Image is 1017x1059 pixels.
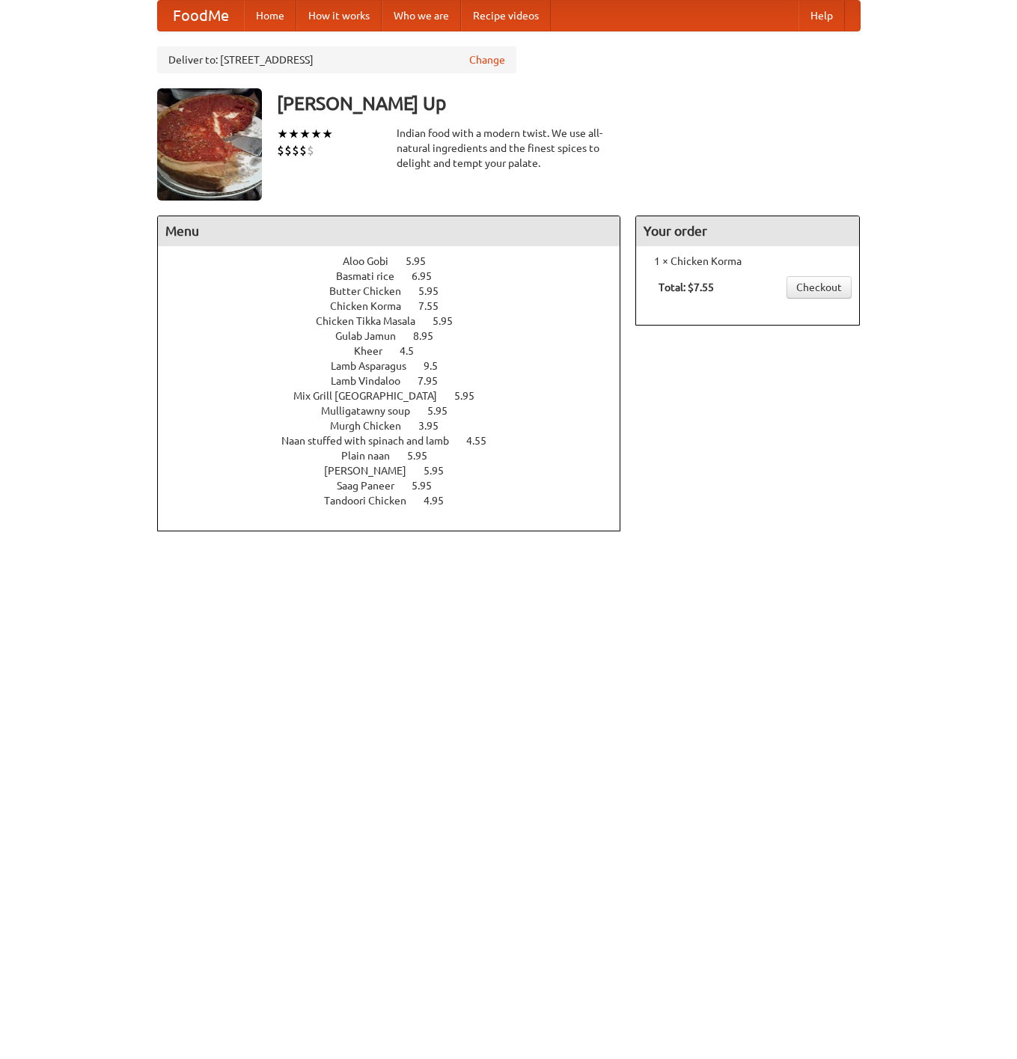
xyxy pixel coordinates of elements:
[284,142,292,159] li: $
[400,345,429,357] span: 4.5
[324,495,421,507] span: Tandoori Chicken
[354,345,442,357] a: Kheer 4.5
[299,142,307,159] li: $
[293,390,502,402] a: Mix Grill [GEOGRAPHIC_DATA] 5.95
[418,300,453,312] span: 7.55
[277,126,288,142] li: ★
[413,330,448,342] span: 8.95
[324,465,471,477] a: [PERSON_NAME] 5.95
[292,142,299,159] li: $
[331,360,465,372] a: Lamb Asparagus 9.5
[330,300,416,312] span: Chicken Korma
[293,390,452,402] span: Mix Grill [GEOGRAPHIC_DATA]
[157,88,262,201] img: angular.jpg
[798,1,845,31] a: Help
[424,360,453,372] span: 9.5
[336,270,409,282] span: Basmati rice
[158,1,244,31] a: FoodMe
[335,330,461,342] a: Gulab Jamun 8.95
[331,375,415,387] span: Lamb Vindaloo
[299,126,311,142] li: ★
[469,52,505,67] a: Change
[330,420,466,432] a: Murgh Chicken 3.95
[330,300,466,312] a: Chicken Korma 7.55
[331,375,465,387] a: Lamb Vindaloo 7.95
[424,495,459,507] span: 4.95
[331,360,421,372] span: Lamb Asparagus
[330,420,416,432] span: Murgh Chicken
[277,142,284,159] li: $
[296,1,382,31] a: How it works
[407,450,442,462] span: 5.95
[427,405,462,417] span: 5.95
[336,270,459,282] a: Basmati rice 6.95
[277,88,861,118] h3: [PERSON_NAME] Up
[157,46,516,73] div: Deliver to: [STREET_ADDRESS]
[424,465,459,477] span: 5.95
[281,435,464,447] span: Naan stuffed with spinach and lamb
[382,1,461,31] a: Who we are
[341,450,405,462] span: Plain naan
[244,1,296,31] a: Home
[343,255,403,267] span: Aloo Gobi
[281,435,514,447] a: Naan stuffed with spinach and lamb 4.55
[158,216,620,246] h4: Menu
[307,142,314,159] li: $
[406,255,441,267] span: 5.95
[311,126,322,142] li: ★
[321,405,475,417] a: Mulligatawny soup 5.95
[316,315,430,327] span: Chicken Tikka Masala
[337,480,459,492] a: Saag Paneer 5.95
[397,126,621,171] div: Indian food with a modern twist. We use all-natural ingredients and the finest spices to delight ...
[418,420,453,432] span: 3.95
[324,495,471,507] a: Tandoori Chicken 4.95
[335,330,411,342] span: Gulab Jamun
[354,345,397,357] span: Kheer
[316,315,480,327] a: Chicken Tikka Masala 5.95
[644,254,852,269] li: 1 × Chicken Korma
[412,480,447,492] span: 5.95
[418,375,453,387] span: 7.95
[433,315,468,327] span: 5.95
[466,435,501,447] span: 4.55
[322,126,333,142] li: ★
[337,480,409,492] span: Saag Paneer
[324,465,421,477] span: [PERSON_NAME]
[787,276,852,299] a: Checkout
[329,285,416,297] span: Butter Chicken
[454,390,489,402] span: 5.95
[329,285,466,297] a: Butter Chicken 5.95
[341,450,455,462] a: Plain naan 5.95
[412,270,447,282] span: 6.95
[461,1,551,31] a: Recipe videos
[659,281,714,293] b: Total: $7.55
[288,126,299,142] li: ★
[418,285,453,297] span: 5.95
[343,255,453,267] a: Aloo Gobi 5.95
[636,216,859,246] h4: Your order
[321,405,425,417] span: Mulligatawny soup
